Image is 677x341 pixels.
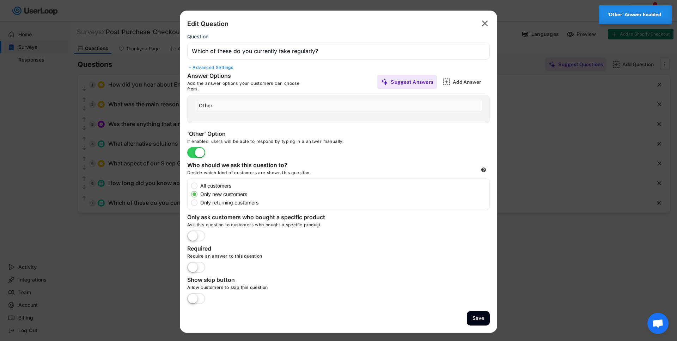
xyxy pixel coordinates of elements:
div: If enabled, users will be able to respond by typing in a answer manually. [187,139,399,147]
label: Only returning customers [198,200,489,205]
strong: 'Other' Answer Enabled [608,12,661,17]
div: Answer Options [187,72,293,81]
div: Ask this question to customers who bought a specific product. [187,222,490,231]
button: Save [467,311,490,326]
text:  [482,18,488,29]
div: Suggest Answers [391,79,433,85]
label: All customers [198,183,489,188]
div: 'Other' Option [187,130,328,139]
div: Edit Question [187,20,228,28]
div: Who should we ask this question to? [187,162,328,170]
div: Only ask customers who bought a specific product [187,214,328,222]
input: Other [197,99,482,112]
div: Allow customers to skip this question [187,285,399,293]
div: Advanced Settings [187,65,490,70]
img: MagicMajor%20%28Purple%29.svg [381,78,388,86]
input: Type your question here... [187,43,490,59]
div: Required [187,245,328,253]
div: Open chat [647,313,669,334]
div: Decide which kind of customers are shown this question. [187,170,364,178]
div: Require an answer to this question [187,253,399,262]
div: Show skip button [187,276,328,285]
div: Add the answer options your customers can choose from. [187,81,311,91]
label: Only new customers [198,192,489,197]
button:  [480,18,490,29]
div: Add Answer [453,79,488,85]
div: Question [187,33,208,40]
img: AddMajor.svg [443,78,450,86]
